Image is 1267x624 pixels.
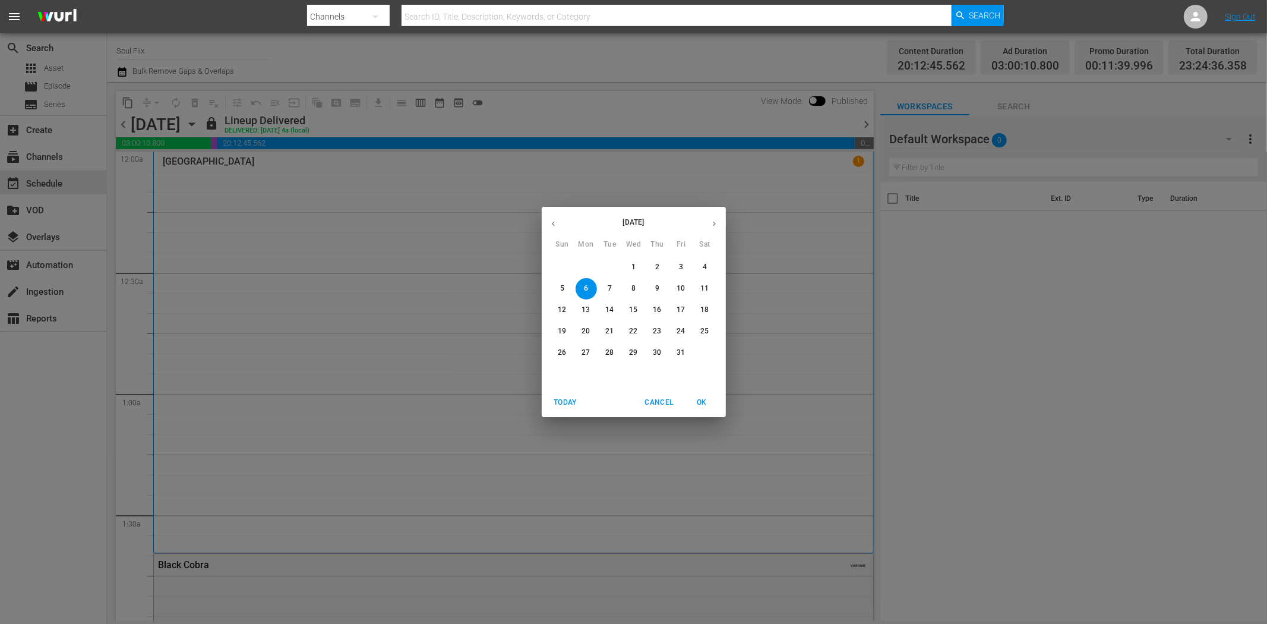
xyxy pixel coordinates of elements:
[558,305,566,315] p: 12
[647,342,668,364] button: 30
[629,326,637,336] p: 22
[576,300,597,321] button: 13
[677,348,685,358] p: 31
[605,348,614,358] p: 28
[629,348,637,358] p: 29
[647,278,668,300] button: 9
[623,278,644,300] button: 8
[1225,12,1256,21] a: Sign Out
[623,300,644,321] button: 15
[671,278,692,300] button: 10
[605,305,614,315] p: 14
[552,321,573,342] button: 19
[629,305,637,315] p: 15
[565,217,703,228] p: [DATE]
[700,326,709,336] p: 25
[582,326,590,336] p: 20
[677,305,685,315] p: 17
[694,239,716,251] span: Sat
[551,396,580,409] span: Today
[576,342,597,364] button: 27
[653,326,661,336] p: 23
[694,321,716,342] button: 25
[599,239,621,251] span: Tue
[576,321,597,342] button: 20
[671,300,692,321] button: 17
[631,262,636,272] p: 1
[679,262,683,272] p: 3
[671,321,692,342] button: 24
[582,305,590,315] p: 13
[653,348,661,358] p: 30
[655,262,659,272] p: 2
[7,10,21,24] span: menu
[552,342,573,364] button: 26
[560,283,564,294] p: 5
[599,300,621,321] button: 14
[599,342,621,364] button: 28
[640,393,678,412] button: Cancel
[677,326,685,336] p: 24
[671,342,692,364] button: 31
[552,278,573,300] button: 5
[623,321,644,342] button: 22
[694,278,716,300] button: 11
[623,342,644,364] button: 29
[584,283,588,294] p: 6
[644,396,673,409] span: Cancel
[558,326,566,336] p: 19
[700,305,709,315] p: 18
[647,300,668,321] button: 16
[655,283,659,294] p: 9
[552,300,573,321] button: 12
[582,348,590,358] p: 27
[703,262,707,272] p: 4
[599,321,621,342] button: 21
[694,300,716,321] button: 18
[552,239,573,251] span: Sun
[605,326,614,336] p: 21
[969,5,1001,26] span: Search
[608,283,612,294] p: 7
[623,257,644,278] button: 1
[700,283,709,294] p: 11
[677,283,685,294] p: 10
[576,278,597,300] button: 6
[29,3,86,31] img: ans4CAIJ8jUAAAAAAAAAAAAAAAAAAAAAAAAgQb4GAAAAAAAAAAAAAAAAAAAAAAAAJMjXAAAAAAAAAAAAAAAAAAAAAAAAgAT5G...
[631,283,636,294] p: 8
[647,257,668,278] button: 2
[694,257,716,278] button: 4
[576,239,597,251] span: Mon
[623,239,644,251] span: Wed
[558,348,566,358] p: 26
[688,396,716,409] span: OK
[653,305,661,315] p: 16
[647,321,668,342] button: 23
[647,239,668,251] span: Thu
[683,393,721,412] button: OK
[599,278,621,300] button: 7
[671,257,692,278] button: 3
[671,239,692,251] span: Fri
[546,393,584,412] button: Today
